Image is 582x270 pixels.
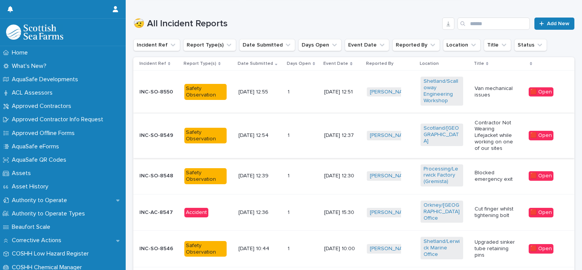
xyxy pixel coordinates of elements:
p: Authority to Operate Types [9,210,91,217]
p: What's New? [9,63,53,70]
button: Status [514,39,547,51]
p: Title [474,59,484,68]
img: bPIBxiqnSb2ggTQWdOVV [6,24,63,40]
p: Contractor Not Wearing Lifejacket while working on one of our sites [475,120,517,152]
p: [DATE] 15:30 [324,209,360,216]
p: Corrective Actions [9,237,67,244]
p: 1 [288,87,291,95]
p: Approved Contractors [9,103,77,110]
p: COSHH Low Hazard Register [9,250,95,257]
p: 1 [288,208,291,216]
h1: 🤕 All Incident Reports [133,18,439,29]
p: Beaufort Scale [9,223,56,231]
a: Orkney/[GEOGRAPHIC_DATA] Office [424,202,460,221]
div: 🟥 Open [529,208,553,217]
a: [PERSON_NAME] [370,173,411,179]
p: Report Type(s) [184,59,216,68]
a: [PERSON_NAME] [370,89,411,95]
p: INC-SO-8546 [139,246,178,252]
p: ACL Assessors [9,89,59,96]
tr: INC-SO-8549Safety Observation[DATE] 12:5411 [DATE] 12:37[PERSON_NAME] Scotland/[GEOGRAPHIC_DATA] ... [133,113,574,158]
button: Report Type(s) [183,39,236,51]
p: [DATE] 12:55 [238,89,281,95]
p: 1 [288,244,291,252]
p: AquaSafe eForms [9,143,65,150]
p: [DATE] 12:54 [238,132,281,139]
button: Date Submitted [239,39,295,51]
button: Title [484,39,511,51]
p: [DATE] 12:51 [324,89,360,95]
tr: INC-SO-8548Safety Observation[DATE] 12:3911 [DATE] 12:30[PERSON_NAME] Processing/Lerwick Factory ... [133,158,574,194]
p: [DATE] 12:37 [324,132,360,139]
div: 🟥 Open [529,87,553,97]
p: Cut finger whilst tightening bolt [475,206,517,219]
p: [DATE] 12:39 [238,173,281,179]
p: Reported By [366,59,393,68]
tr: INC-SO-8546Safety Observation[DATE] 10:4411 [DATE] 10:00[PERSON_NAME] Shetland/Lerwick Marine Off... [133,231,574,267]
a: Processing/Lerwick Factory (Gremista) [424,166,460,185]
p: 1 [288,131,291,139]
div: 🟥 Open [529,171,553,181]
p: INC-AC-8547 [139,209,178,216]
p: Approved Offline Forms [9,130,81,137]
button: Reported By [392,39,440,51]
div: 🟥 Open [529,131,553,140]
p: [DATE] 12:30 [324,173,360,179]
p: Incident Ref [139,59,166,68]
a: Shetland/Scalloway Engineering Workshop [424,78,460,104]
p: Event Date [323,59,348,68]
p: Date Submitted [238,59,273,68]
a: Scotland/[GEOGRAPHIC_DATA] [424,125,460,144]
button: Event Date [345,39,389,51]
p: Assets [9,170,37,177]
tr: INC-SO-8550Safety Observation[DATE] 12:5511 [DATE] 12:51[PERSON_NAME] Shetland/Scalloway Engineer... [133,71,574,113]
div: Safety Observation [184,84,227,100]
p: Home [9,49,34,56]
div: 🟥 Open [529,244,553,254]
p: [DATE] 12:36 [238,209,281,216]
button: Location [443,39,481,51]
tr: INC-AC-8547Accident[DATE] 12:3611 [DATE] 15:30[PERSON_NAME] Orkney/[GEOGRAPHIC_DATA] Office Cut f... [133,194,574,230]
a: [PERSON_NAME] [370,246,411,252]
p: Upgraded sinker tube retaining pins [475,239,517,258]
button: Incident Ref [133,39,180,51]
div: Accident [184,208,208,217]
p: [DATE] 10:00 [324,246,360,252]
p: [DATE] 10:44 [238,246,281,252]
p: Van mechanical issues [475,85,517,98]
span: Add New [547,21,569,26]
input: Search [457,18,530,30]
a: Shetland/Lerwick Marine Office [424,238,460,257]
div: Safety Observation [184,128,227,144]
p: Location [420,59,439,68]
div: Safety Observation [184,241,227,257]
p: INC-SO-8548 [139,173,178,179]
a: Add New [534,18,574,30]
p: Days Open [287,59,311,68]
p: AquaSafe Developments [9,76,84,83]
p: Approved Contractor Info Request [9,116,109,123]
button: Days Open [298,39,342,51]
p: INC-SO-8549 [139,132,178,139]
div: Safety Observation [184,168,227,184]
p: Authority to Operate [9,197,73,204]
p: AquaSafe QR Codes [9,156,72,164]
a: [PERSON_NAME] [370,132,411,139]
p: Blocked emergency exit [475,170,517,183]
a: [PERSON_NAME] [370,209,411,216]
p: Asset History [9,183,54,190]
p: 1 [288,171,291,179]
p: INC-SO-8550 [139,89,178,95]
